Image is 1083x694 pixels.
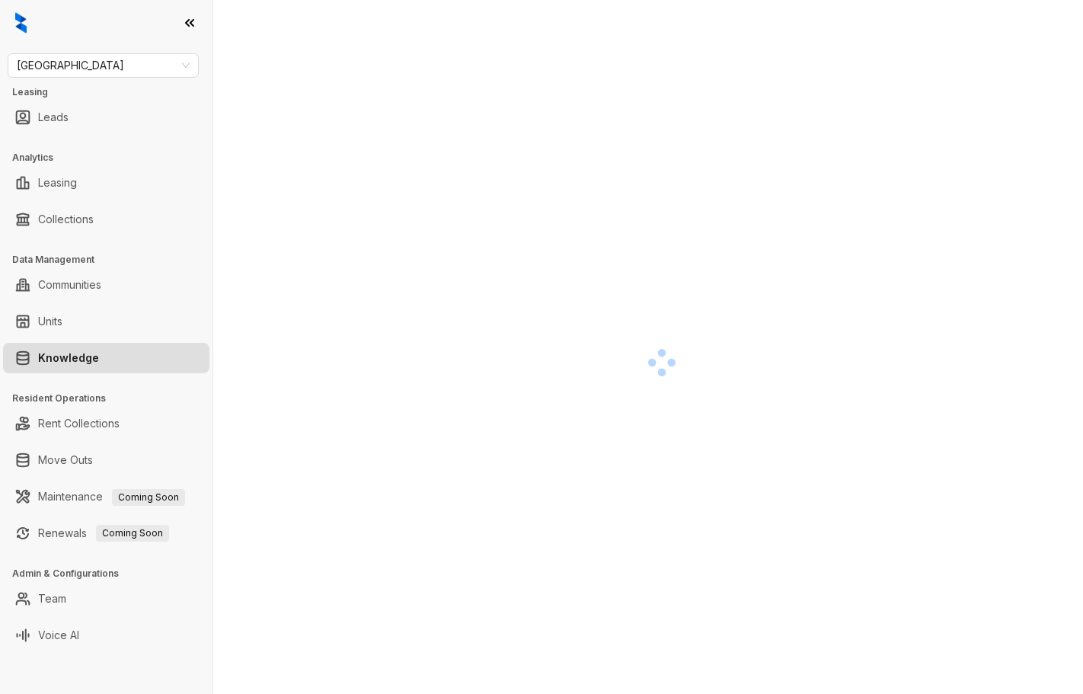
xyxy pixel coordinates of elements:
li: Knowledge [3,343,209,373]
a: Voice AI [38,620,79,651]
li: Units [3,306,209,337]
a: Leads [38,102,69,133]
li: Voice AI [3,620,209,651]
li: Maintenance [3,481,209,512]
h3: Analytics [12,151,212,165]
a: Leasing [38,168,77,198]
a: Communities [38,270,101,300]
img: logo [15,12,27,34]
h3: Data Management [12,253,212,267]
li: Move Outs [3,445,209,475]
li: Team [3,584,209,614]
span: Coming Soon [96,525,169,542]
h3: Resident Operations [12,392,212,405]
li: Renewals [3,518,209,548]
a: Rent Collections [38,408,120,439]
a: Collections [38,204,94,235]
li: Rent Collections [3,408,209,439]
a: RenewalsComing Soon [38,518,169,548]
li: Communities [3,270,209,300]
li: Leads [3,102,209,133]
li: Leasing [3,168,209,198]
h3: Leasing [12,85,212,99]
a: Move Outs [38,445,93,475]
span: Fairfield [17,54,190,77]
a: Units [38,306,62,337]
li: Collections [3,204,209,235]
h3: Admin & Configurations [12,567,212,580]
a: Knowledge [38,343,99,373]
span: Coming Soon [112,489,185,506]
a: Team [38,584,66,614]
